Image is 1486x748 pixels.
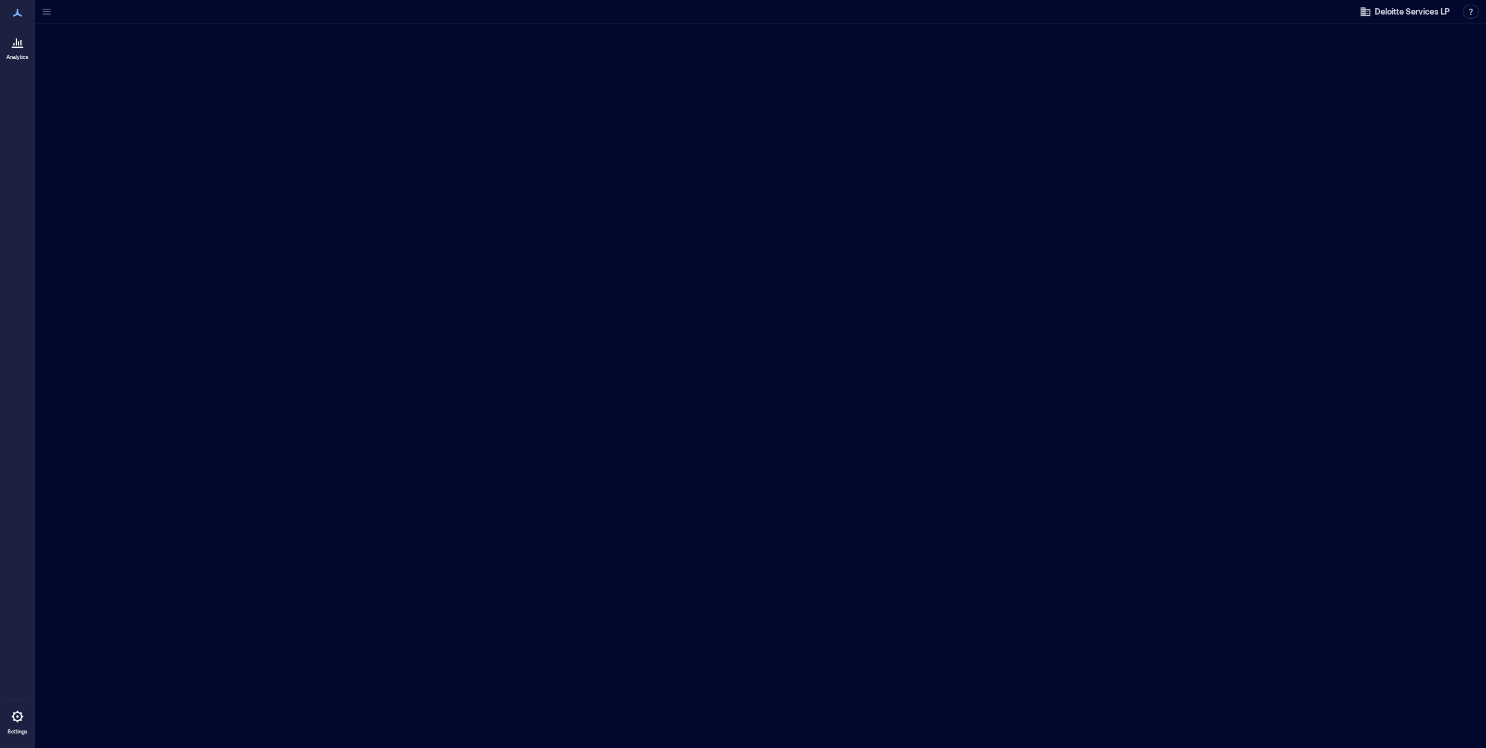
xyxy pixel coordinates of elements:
a: Settings [3,703,31,739]
a: Analytics [3,28,32,64]
span: Deloitte Services LP [1375,6,1450,17]
p: Settings [8,728,27,735]
button: Deloitte Services LP [1356,2,1453,21]
p: Analytics [6,54,29,61]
